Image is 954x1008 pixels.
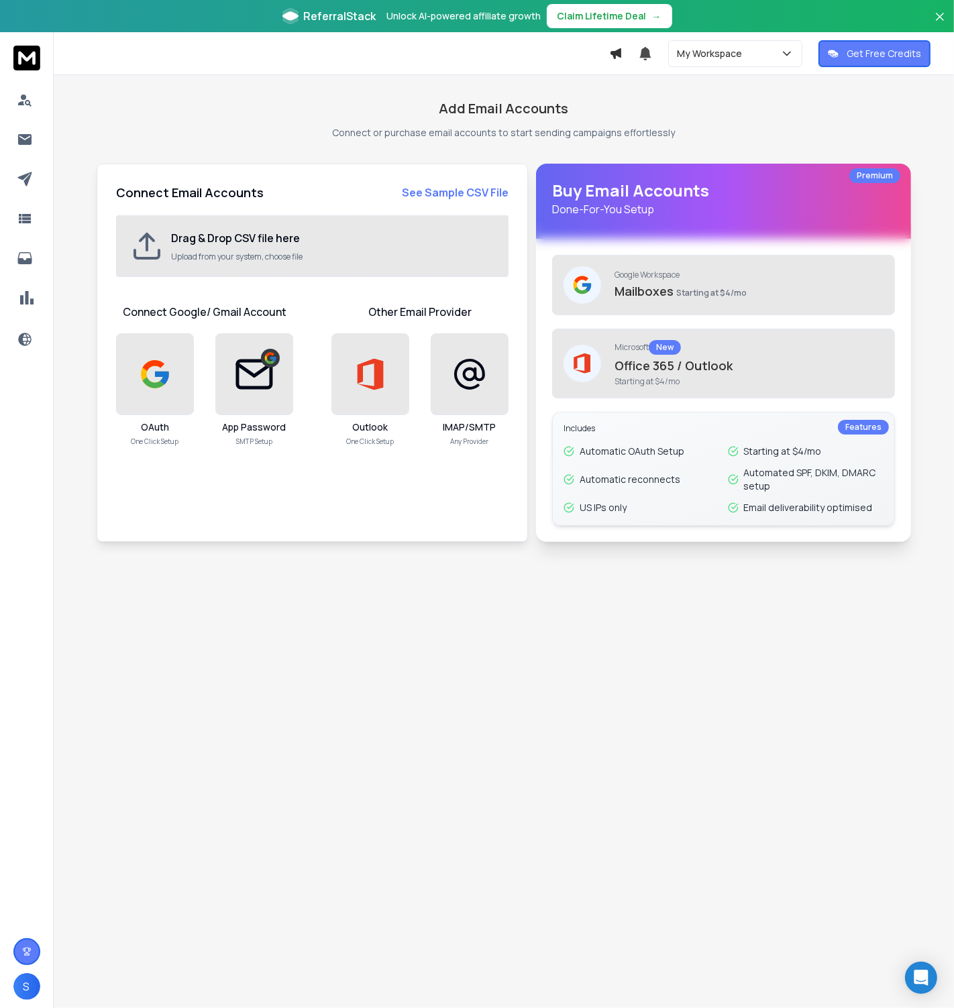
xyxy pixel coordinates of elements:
h3: IMAP/SMTP [443,421,496,434]
h3: App Password [223,421,286,434]
p: Get Free Credits [847,47,921,60]
p: Unlock AI-powered affiliate growth [387,9,541,23]
h1: Buy Email Accounts [552,180,895,217]
span: → [652,9,661,23]
p: My Workspace [677,47,747,60]
p: Mailboxes [615,282,884,300]
h3: OAuth [141,421,169,434]
button: Close banner [931,8,949,40]
button: Get Free Credits [818,40,931,67]
p: Upload from your system, choose file [171,251,494,262]
button: S [13,973,40,1000]
p: One Click Setup [131,437,179,447]
p: Automatic reconnects [580,473,680,486]
p: Google Workspace [615,270,884,280]
span: ReferralStack [304,8,376,24]
p: Microsoft [615,340,884,355]
div: Open Intercom Messenger [905,962,937,994]
p: US IPs only [580,501,627,514]
p: Done-For-You Setup [552,201,895,217]
p: Starting at $4/mo [744,445,822,458]
div: Features [838,420,889,435]
p: Office 365 / Outlook [615,356,884,375]
a: See Sample CSV File [402,184,509,201]
h1: Connect Google/ Gmail Account [123,304,286,320]
h2: Connect Email Accounts [116,183,264,202]
span: Starting at $4/mo [615,376,884,387]
h1: Add Email Accounts [439,99,569,118]
p: One Click Setup [347,437,394,447]
h1: Other Email Provider [368,304,472,320]
strong: See Sample CSV File [402,185,509,200]
h3: Outlook [353,421,388,434]
h2: Drag & Drop CSV file here [171,230,494,246]
p: Email deliverability optimised [744,501,873,514]
div: New [649,340,681,355]
p: Connect or purchase email accounts to start sending campaigns effortlessly [333,126,676,139]
p: Automated SPF, DKIM, DMARC setup [744,466,884,493]
p: SMTP Setup [236,437,272,447]
p: Any Provider [451,437,489,447]
button: Claim Lifetime Deal→ [547,4,672,28]
p: Automatic OAuth Setup [580,445,684,458]
p: Includes [564,423,884,434]
div: Premium [849,168,900,183]
span: Starting at $4/mo [676,287,747,298]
